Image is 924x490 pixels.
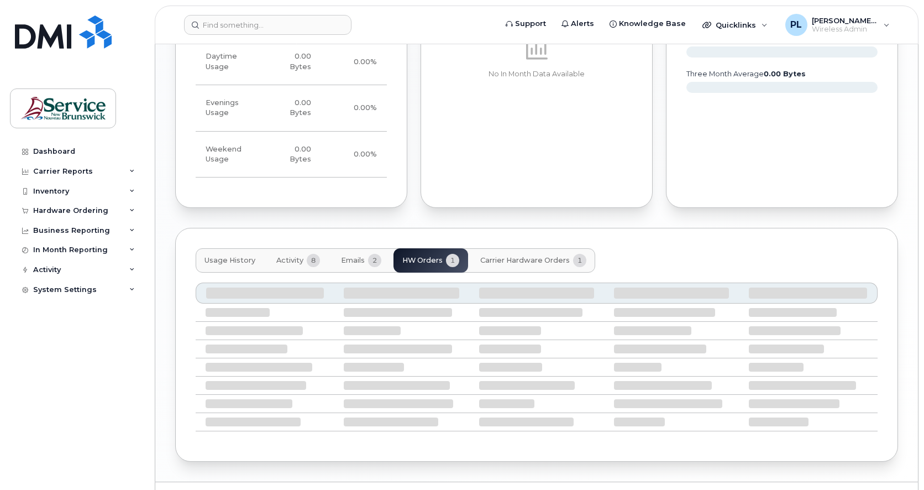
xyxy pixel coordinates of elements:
[196,132,387,178] tr: Friday from 6:00pm to Monday 8:00am
[812,25,878,34] span: Wireless Admin
[276,256,303,265] span: Activity
[790,18,802,32] span: PL
[184,15,351,35] input: Find something...
[686,70,806,78] text: three month average
[196,85,387,132] tr: Weekdays from 6:00pm to 8:00am
[196,85,263,132] td: Evenings Usage
[812,16,878,25] span: [PERSON_NAME] (SNB)
[263,85,321,132] td: 0.00 Bytes
[321,85,387,132] td: 0.00%
[554,13,602,35] a: Alerts
[778,14,897,36] div: Penney, Lily (SNB)
[498,13,554,35] a: Support
[571,18,594,29] span: Alerts
[307,254,320,267] span: 8
[321,39,387,85] td: 0.00%
[263,39,321,85] td: 0.00 Bytes
[204,256,255,265] span: Usage History
[515,18,546,29] span: Support
[263,132,321,178] td: 0.00 Bytes
[321,132,387,178] td: 0.00%
[368,254,381,267] span: 2
[480,256,570,265] span: Carrier Hardware Orders
[695,14,775,36] div: Quicklinks
[573,254,586,267] span: 1
[764,70,806,78] tspan: 0.00 Bytes
[716,20,756,29] span: Quicklinks
[602,13,694,35] a: Knowledge Base
[341,256,365,265] span: Emails
[196,132,263,178] td: Weekend Usage
[441,69,632,79] p: No In Month Data Available
[196,39,263,85] td: Daytime Usage
[619,18,686,29] span: Knowledge Base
